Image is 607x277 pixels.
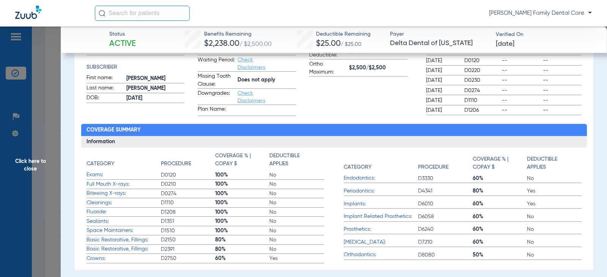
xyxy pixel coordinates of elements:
[464,77,499,84] span: D0230
[349,64,407,72] span: $2,500/$2,500
[543,67,581,74] span: --
[86,63,185,71] h4: Subscriber
[344,238,418,246] span: [MEDICAL_DATA]:
[316,30,371,38] span: Deductible Remaining
[464,87,499,94] span: D0274
[15,6,41,19] img: Zuub Logo
[543,87,581,94] span: --
[426,67,458,74] span: [DATE]
[527,187,581,195] span: Yes
[86,160,114,168] h4: Category
[527,155,577,171] h4: Deductible Applies
[543,97,581,104] span: --
[316,40,341,48] span: $25.00
[126,94,185,102] span: [DATE]
[239,41,272,47] span: / $2,500.00
[269,246,324,253] span: No
[496,39,514,49] span: [DATE]
[86,218,161,225] span: Sealants:
[502,106,540,114] span: --
[418,152,472,174] app-breakdown-title: Procedure
[344,163,371,171] h4: Category
[418,238,472,246] span: D7210
[269,255,324,262] span: Yes
[215,152,269,171] app-breakdown-title: Coverage % | Copay $
[543,57,581,64] span: --
[344,213,418,221] span: Implant Related Prosthetics:
[198,105,235,116] span: Plan Name:
[161,236,215,244] span: D2150
[390,30,489,38] span: Payer
[426,77,458,84] span: [DATE]
[502,77,540,84] span: --
[473,213,527,221] span: 60%
[418,200,472,208] span: D6010
[215,190,269,197] span: 100%
[309,60,346,76] span: Ortho Maximum:
[81,124,587,136] h2: Coverage Summary
[215,171,269,179] span: 100%
[418,163,448,171] h4: Procedure
[464,106,499,114] span: D1206
[86,180,161,188] span: Full Mouth X-rays:
[215,255,269,262] span: 60%
[473,225,527,233] span: 60%
[237,91,265,103] a: Check Disclaimers
[269,218,324,225] span: No
[344,251,418,259] span: Orthodontics:
[86,84,124,93] span: Last name:
[86,74,124,83] span: First name:
[161,160,191,168] h4: Procedure
[95,6,190,21] input: Search for patients
[502,57,540,64] span: --
[161,190,215,197] span: D0274
[464,67,499,74] span: D0220
[161,255,215,262] span: D2750
[86,152,161,171] app-breakdown-title: Category
[269,190,324,197] span: No
[86,199,161,207] span: Cleanings:
[269,199,324,207] span: No
[161,218,215,225] span: D1351
[464,57,499,64] span: D0120
[269,152,320,168] h4: Deductible Applies
[204,30,272,38] span: Benefits Remaining
[215,246,269,253] span: 80%
[418,213,472,221] span: D6058
[418,251,472,259] span: D8080
[269,180,324,188] span: No
[418,225,472,233] span: D6240
[126,85,185,92] span: [PERSON_NAME]
[426,87,458,94] span: [DATE]
[269,152,324,171] app-breakdown-title: Deductible Applies
[344,225,418,233] span: Prosthetics:
[527,251,581,259] span: No
[161,227,215,235] span: D1510
[341,42,362,47] span: / $25.00
[344,152,418,174] app-breakdown-title: Category
[527,152,581,174] app-breakdown-title: Deductible Applies
[86,236,161,244] span: Basic Restorative, Fillings:
[86,189,161,197] span: Bitewing X-rays:
[86,171,161,179] span: Exams:
[473,155,523,171] h4: Coverage % | Copay $
[418,175,472,182] span: D3330
[99,10,105,17] img: Search Icon
[215,218,269,225] span: 100%
[215,236,269,244] span: 80%
[527,200,581,208] span: Yes
[86,255,161,263] span: Crowns:
[527,213,581,221] span: No
[543,106,581,114] span: --
[126,75,185,83] span: [PERSON_NAME]
[237,76,296,84] span: Does not apply
[161,152,215,171] app-breakdown-title: Procedure
[161,246,215,253] span: D2391
[527,225,581,233] span: No
[390,39,489,48] span: Delta Dental of [US_STATE]
[198,56,235,71] span: Waiting Period:
[269,208,324,216] span: No
[86,245,161,253] span: Basic Restorative, Fillings:
[86,94,124,103] span: DOB:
